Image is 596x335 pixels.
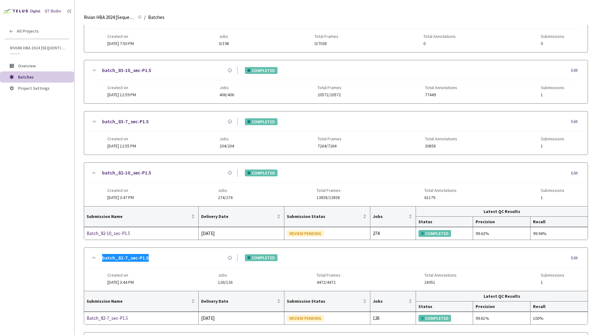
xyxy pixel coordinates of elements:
[317,273,341,278] span: Total Frames
[219,144,234,148] span: 204/204
[424,195,457,200] span: 61179
[102,118,149,125] a: batch_83-7_sec-P1.5
[218,280,233,285] span: 126/126
[423,34,456,39] span: Total Annotations
[423,41,456,46] span: 0
[531,217,588,227] th: Recall
[102,169,151,177] a: batch_82-10_sec-P1.5
[219,93,234,97] span: 406/406
[317,188,341,193] span: Total Frames
[416,217,473,227] th: Status
[107,279,134,285] span: [DATE] 3:44 PM
[18,63,36,69] span: Overview
[87,214,190,219] span: Submission Name
[17,29,39,34] span: All Projects
[87,315,152,322] a: Batch_82-7_sec-P1.5
[425,144,457,148] span: 30858
[84,163,588,206] div: batch_82-10_sec-P1.5COMPLETEDEditCreated on[DATE] 3:47 PMJobs274/274Total Frames13858/13858Total ...
[107,273,134,278] span: Created on
[318,85,341,90] span: Total Frames
[201,299,276,304] span: Delivery Date
[84,248,588,291] div: batch_82-7_sec-P1.5COMPLETEDEditCreated on[DATE] 3:44 PMJobs126/126Total Frames4472/4472Total Ann...
[219,41,229,46] span: 0/198
[218,273,233,278] span: Jobs
[201,214,276,219] span: Delivery Date
[473,217,530,227] th: Precision
[102,254,149,262] a: batch_82-7_sec-P1.5
[541,93,564,97] span: 1
[84,291,199,312] th: Submission Name
[541,34,564,39] span: Submissions
[373,315,413,322] div: 126
[571,67,581,74] div: Edit
[373,230,413,237] div: 274
[245,67,278,74] div: COMPLETED
[317,280,341,285] span: 4472/4472
[84,206,199,227] th: Submission Name
[219,34,229,39] span: Jobs
[107,195,134,200] span: [DATE] 3:47 PM
[84,111,588,155] div: batch_83-7_sec-P1.5COMPLETEDEditCreated on[DATE] 12:55 PMJobs204/204Total Frames7264/7264Total An...
[416,206,588,217] th: Latest QC Results
[107,85,136,90] span: Created on
[84,14,134,21] span: Rivian HBA 2024 [Sequential]
[473,301,530,312] th: Precision
[201,315,282,322] div: [DATE]
[318,136,341,141] span: Total Frames
[107,41,134,46] span: [DATE] 7:50 PM
[541,195,564,200] span: 1
[425,85,457,90] span: Total Annotations
[199,206,284,227] th: Delivery Date
[218,188,233,193] span: Jobs
[287,230,324,237] div: REVIEW PENDING
[245,170,278,176] div: COMPLETED
[425,136,457,141] span: Total Annotations
[107,188,134,193] span: Created on
[199,291,284,312] th: Delivery Date
[107,143,136,149] span: [DATE] 12:55 PM
[370,206,416,227] th: Jobs
[107,136,136,141] span: Created on
[287,214,361,219] span: Submission Status
[541,136,564,141] span: Submissions
[424,273,457,278] span: Total Annotations
[144,14,146,21] li: /
[476,315,527,322] div: 99.61%
[18,74,34,80] span: Batches
[416,291,588,301] th: Latest QC Results
[425,93,457,97] span: 77449
[245,118,278,125] div: COMPLETED
[284,206,370,227] th: Submission Status
[318,144,341,148] span: 7264/7264
[418,230,451,237] div: COMPLETED
[418,315,451,322] div: COMPLETED
[84,9,588,52] div: batch_84-7_sec-P1.5ACTIVEEditCreated on[DATE] 7:50 PMJobs0/198Total Frames0/7038Total Annotations...
[314,41,338,46] span: 0/7038
[148,14,165,21] span: Batches
[571,255,581,261] div: Edit
[10,45,65,51] span: Rivian HBA 2024 [Sequential]
[219,85,234,90] span: Jobs
[424,280,457,285] span: 18051
[102,66,151,74] a: batch_83-10_sec-P1.5
[317,195,341,200] span: 13858/13858
[541,41,564,46] span: 0
[571,119,581,125] div: Edit
[533,230,585,237] div: 99.94%
[370,291,416,312] th: Jobs
[87,230,152,237] a: Batch_82-10_sec-P1.5
[373,299,407,304] span: Jobs
[373,214,407,219] span: Jobs
[201,230,282,237] div: [DATE]
[45,8,61,14] div: GT Studio
[533,315,585,322] div: 100%
[287,315,324,322] div: REVIEW PENDING
[531,301,588,312] th: Recall
[571,170,581,176] div: Edit
[218,195,233,200] span: 274/274
[107,92,136,97] span: [DATE] 12:59 PM
[287,299,361,304] span: Submission Status
[416,301,473,312] th: Status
